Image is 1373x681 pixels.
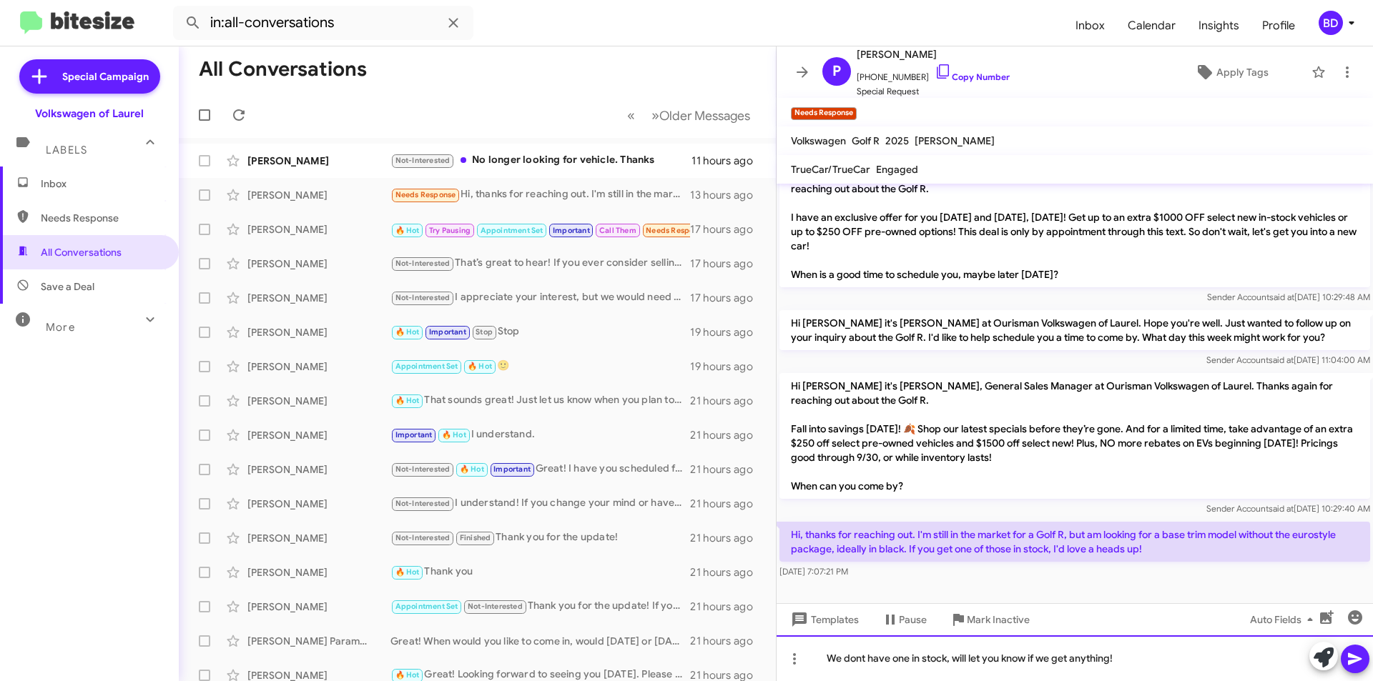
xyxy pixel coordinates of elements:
[1319,11,1343,35] div: BD
[395,259,451,268] span: Not-Interested
[857,63,1010,84] span: [PHONE_NUMBER]
[199,58,367,81] h1: All Conversations
[885,134,909,147] span: 2025
[390,255,690,272] div: That’s great to hear! If you ever consider selling your 2020 Toyota Highlander, we would be happy...
[1239,607,1330,632] button: Auto Fields
[690,291,764,305] div: 17 hours ago
[247,565,390,580] div: [PERSON_NAME]
[247,462,390,477] div: [PERSON_NAME]
[390,187,690,203] div: Hi, thanks for reaching out. I'm still in the market for a Golf R, but am looking for a base trim...
[62,69,149,84] span: Special Campaign
[690,394,764,408] div: 21 hours ago
[899,607,927,632] span: Pause
[1064,5,1116,46] a: Inbox
[643,101,759,130] button: Next
[870,607,938,632] button: Pause
[460,533,491,542] span: Finished
[247,531,390,545] div: [PERSON_NAME]
[690,497,764,511] div: 21 hours ago
[19,59,160,94] a: Special Campaign
[395,362,458,371] span: Appointment Set
[395,499,451,508] span: Not-Interested
[690,428,764,442] div: 21 hours ago
[938,607,1041,632] button: Mark Inactive
[247,428,390,442] div: [PERSON_NAME]
[35,106,144,121] div: Volkswagen of Laurel
[1207,292,1370,302] span: Sender Account [DATE] 10:29:48 AM
[791,107,857,120] small: Needs Response
[619,101,759,130] nav: Page navigation example
[777,607,870,632] button: Templates
[395,156,451,165] span: Not-Interested
[1158,59,1304,85] button: Apply Tags
[857,84,1010,99] span: Special Request
[857,46,1010,63] span: [PERSON_NAME]
[690,531,764,545] div: 21 hours ago
[659,108,750,124] span: Older Messages
[46,321,75,334] span: More
[777,635,1373,681] div: We dont have one in stock, will let you know if we get anything!
[395,226,420,235] span: 🔥 Hot
[390,598,690,615] div: Thank you for the update! If you ever need assistance in the future, feel free to reach out. Safe...
[390,634,690,648] div: Great! When would you like to come in, would [DATE] or [DATE] would be better?
[476,327,493,337] span: Stop
[852,134,880,147] span: Golf R
[1250,607,1319,632] span: Auto Fields
[788,607,859,632] span: Templates
[460,464,484,474] span: 🔥 Hot
[247,291,390,305] div: [PERSON_NAME]
[390,289,690,306] div: I appreciate your interest, but we would need a co-signer to get you into a new car. Sorry
[395,670,420,680] span: 🔥 Hot
[41,245,122,259] span: All Conversations
[173,6,473,40] input: Search
[791,163,870,176] span: TrueCar/TrueCar
[390,495,690,512] div: I understand! If you change your mind or have any questions later, feel free to reach out. Have a...
[779,373,1370,499] p: Hi [PERSON_NAME] it's [PERSON_NAME], General Sales Manager at Ourisman Volkswagen of Laurel. Than...
[619,101,644,130] button: Previous
[41,211,162,225] span: Needs Response
[599,226,636,235] span: Call Them
[690,188,764,202] div: 13 hours ago
[395,430,433,439] span: Important
[779,310,1370,350] p: Hi [PERSON_NAME] it's [PERSON_NAME] at Ourisman Volkswagen of Laurel. Hope you're well. Just want...
[1306,11,1357,35] button: BD
[390,564,690,580] div: Thank you
[692,154,764,168] div: 11 hours ago
[429,327,466,337] span: Important
[1251,5,1306,46] a: Profile
[395,396,420,405] span: 🔥 Hot
[247,394,390,408] div: [PERSON_NAME]
[1269,292,1294,302] span: said at
[41,177,162,191] span: Inbox
[779,522,1370,562] p: Hi, thanks for reaching out. I'm still in the market for a Golf R, but am looking for a base trim...
[390,152,692,169] div: No longer looking for vehicle. Thanks
[390,358,690,374] div: 🙂
[442,430,466,439] span: 🔥 Hot
[779,161,1370,287] p: Hi [PERSON_NAME] it's [PERSON_NAME], General Sales Manager at Ourisman Volkswagen of Laurel. Than...
[935,71,1010,82] a: Copy Number
[1187,5,1251,46] a: Insights
[247,257,390,271] div: [PERSON_NAME]
[553,226,590,235] span: Important
[1116,5,1187,46] a: Calendar
[247,497,390,511] div: [PERSON_NAME]
[690,600,764,614] div: 21 hours ago
[468,362,492,371] span: 🔥 Hot
[791,134,846,147] span: Volkswagen
[967,607,1030,632] span: Mark Inactive
[481,226,543,235] span: Appointment Set
[247,222,390,237] div: [PERSON_NAME]
[247,154,390,168] div: [PERSON_NAME]
[395,293,451,302] span: Not-Interested
[627,106,635,124] span: «
[651,106,659,124] span: »
[832,60,841,83] span: P
[390,220,690,238] div: Inbound Call
[247,188,390,202] div: [PERSON_NAME]
[395,533,451,542] span: Not-Interested
[390,530,690,546] div: Thank you for the update!
[690,257,764,271] div: 17 hours ago
[690,634,764,648] div: 21 hours ago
